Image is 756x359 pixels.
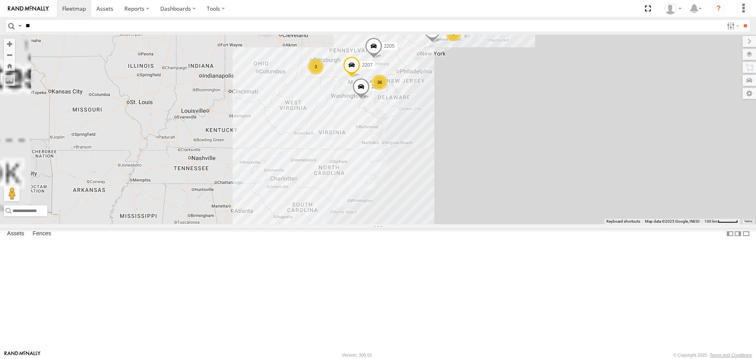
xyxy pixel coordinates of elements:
a: Terms (opens in new tab) [744,219,752,223]
label: Dock Summary Table to the Left [726,228,734,240]
button: Drag Pegman onto the map to open Street View [4,186,20,201]
a: Terms and Conditions [710,353,752,357]
div: Version: 309.01 [342,353,372,357]
button: Zoom out [4,49,15,60]
label: Hide Summary Table [742,228,750,240]
label: Search Filter Options [724,20,741,32]
label: Dock Summary Table to the Right [734,228,742,240]
div: 3 [308,59,324,74]
a: Visit our Website [4,351,41,359]
label: Assets [3,229,28,240]
button: Zoom in [4,39,15,49]
span: 2205 [384,43,395,49]
label: Map Settings [743,88,756,99]
button: Keyboard shortcuts [606,219,640,224]
button: Zoom Home [4,60,15,71]
span: 100 km [704,219,718,223]
span: Map data ©2025 Google, INEGI [645,219,700,223]
div: ryan phillips [661,3,684,15]
div: © Copyright 2025 - [673,353,752,357]
label: Fences [29,229,55,240]
span: 2207 [362,62,372,68]
label: Measure [4,75,15,86]
label: Search Query [17,20,23,32]
div: 36 [372,74,387,90]
button: Map Scale: 100 km per 47 pixels [702,219,740,224]
img: rand-logo.svg [8,6,49,11]
i: ? [712,2,725,15]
